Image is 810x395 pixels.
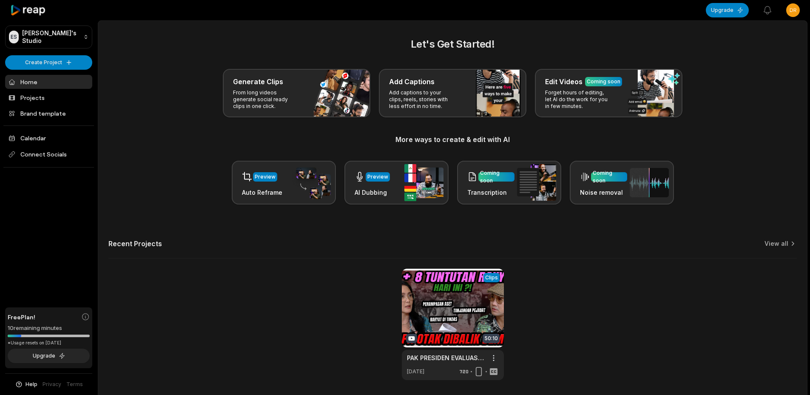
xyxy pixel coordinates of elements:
[242,188,282,197] h3: Auto Reframe
[480,169,513,185] div: Coming soon
[580,188,627,197] h3: Noise removal
[5,55,92,70] button: Create Project
[108,134,797,145] h3: More ways to create & edit with AI
[8,313,35,321] span: Free Plan!
[9,31,19,43] div: ES
[545,77,583,87] h3: Edit Videos
[22,29,80,45] p: [PERSON_NAME]'s Studio
[545,89,611,110] p: Forget hours of editing, let AI do the work for you in few minutes.
[292,166,331,199] img: auto_reframe.png
[389,77,435,87] h3: Add Captions
[467,188,514,197] h3: Transcription
[407,353,485,362] a: PAK PRESIDEN EVALUASI SEMUA TUNJANGAN PEJABAT, BENAR DEMONSTRASI ITU SENGAJA DIBUAT?? ([PERSON_NA...
[587,78,620,85] div: Coming soon
[233,77,283,87] h3: Generate Clips
[765,239,788,248] a: View all
[389,89,455,110] p: Add captions to your clips, reels, stories with less effort in no time.
[8,324,90,332] div: 10 remaining minutes
[108,239,162,248] h2: Recent Projects
[367,173,388,181] div: Preview
[630,168,669,197] img: noise_removal.png
[593,169,625,185] div: Coming soon
[5,147,92,162] span: Connect Socials
[5,91,92,105] a: Projects
[233,89,299,110] p: From long videos generate social ready clips in one click.
[5,131,92,145] a: Calendar
[255,173,276,181] div: Preview
[706,3,749,17] button: Upgrade
[8,340,90,346] div: *Usage resets on [DATE]
[8,349,90,363] button: Upgrade
[15,381,37,388] button: Help
[517,164,556,201] img: transcription.png
[355,188,390,197] h3: AI Dubbing
[66,381,83,388] a: Terms
[43,381,61,388] a: Privacy
[26,381,37,388] span: Help
[5,75,92,89] a: Home
[5,106,92,120] a: Brand template
[108,37,797,52] h2: Let's Get Started!
[404,164,443,201] img: ai_dubbing.png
